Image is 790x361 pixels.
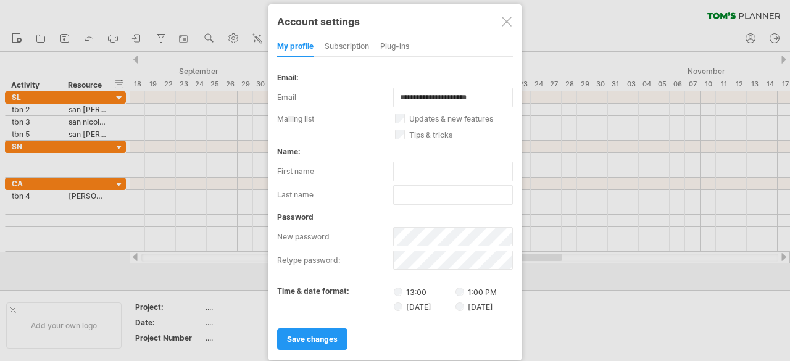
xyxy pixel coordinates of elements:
input: 1:00 PM [455,288,464,296]
label: [DATE] [394,301,454,312]
span: save changes [287,334,338,344]
label: new password [277,227,393,247]
div: Plug-ins [380,37,409,57]
label: updates & new features [395,114,527,123]
div: subscription [325,37,369,57]
div: my profile [277,37,314,57]
label: tips & tricks [395,130,527,139]
label: [DATE] [455,302,493,312]
div: email: [277,73,513,82]
input: [DATE] [455,302,464,311]
input: 13:00 [394,288,402,296]
label: 1:00 PM [455,288,497,297]
div: Account settings [277,10,513,32]
label: 13:00 [394,286,454,297]
div: name: [277,147,513,156]
label: first name [277,162,393,181]
label: mailing list [277,114,395,123]
label: last name [277,185,393,205]
a: save changes [277,328,347,350]
label: time & date format: [277,286,349,296]
div: password [277,212,513,222]
label: email [277,88,393,107]
label: retype password: [277,251,393,270]
input: [DATE] [394,302,402,311]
